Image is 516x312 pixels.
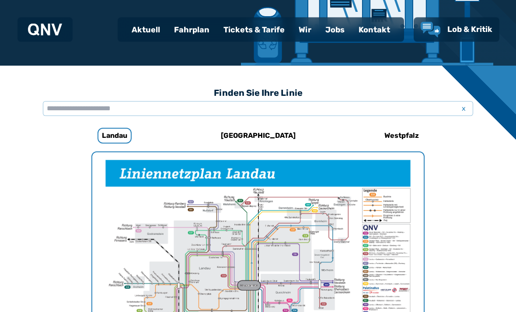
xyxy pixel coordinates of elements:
a: Landau [56,126,173,147]
img: QNV Logo [28,24,62,36]
h6: Landau [98,128,132,144]
a: Tickets & Tarife [216,18,292,41]
h6: Westpfalz [381,129,422,143]
h3: Finden Sie Ihre Linie [43,84,473,103]
a: Fahrplan [167,18,216,41]
a: [GEOGRAPHIC_DATA] [200,126,316,147]
a: Wir [292,18,318,41]
a: Kontakt [352,18,397,41]
span: x [457,104,470,114]
span: Lob & Kritik [447,25,492,34]
a: Lob & Kritik [421,22,492,38]
a: Jobs [318,18,352,41]
a: Westpfalz [343,126,460,147]
a: Aktuell [125,18,167,41]
a: QNV Logo [28,21,62,39]
h6: [GEOGRAPHIC_DATA] [217,129,299,143]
